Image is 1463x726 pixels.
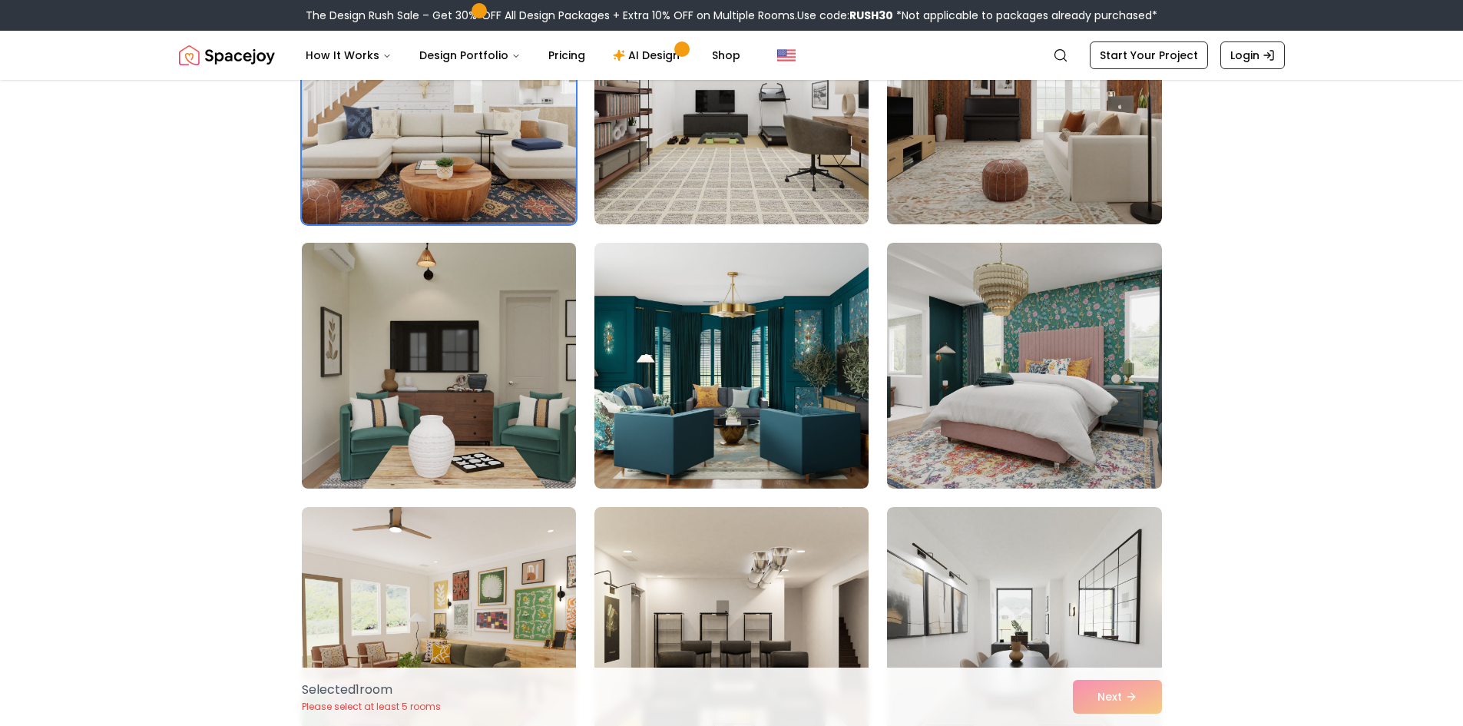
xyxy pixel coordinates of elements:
[594,243,869,489] img: Room room-5
[849,8,893,23] b: RUSH30
[302,681,441,699] p: Selected 1 room
[700,40,753,71] a: Shop
[536,40,597,71] a: Pricing
[1220,41,1285,69] a: Login
[887,243,1161,489] img: Room room-6
[306,8,1157,23] div: The Design Rush Sale – Get 30% OFF All Design Packages + Extra 10% OFF on Multiple Rooms.
[407,40,533,71] button: Design Portfolio
[293,40,404,71] button: How It Works
[777,46,796,65] img: United States
[893,8,1157,23] span: *Not applicable to packages already purchased*
[1090,41,1208,69] a: Start Your Project
[797,8,893,23] span: Use code:
[293,40,753,71] nav: Main
[601,40,697,71] a: AI Design
[179,40,275,71] a: Spacejoy
[179,40,275,71] img: Spacejoy Logo
[179,31,1285,80] nav: Global
[295,237,583,495] img: Room room-4
[302,701,441,713] p: Please select at least 5 rooms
